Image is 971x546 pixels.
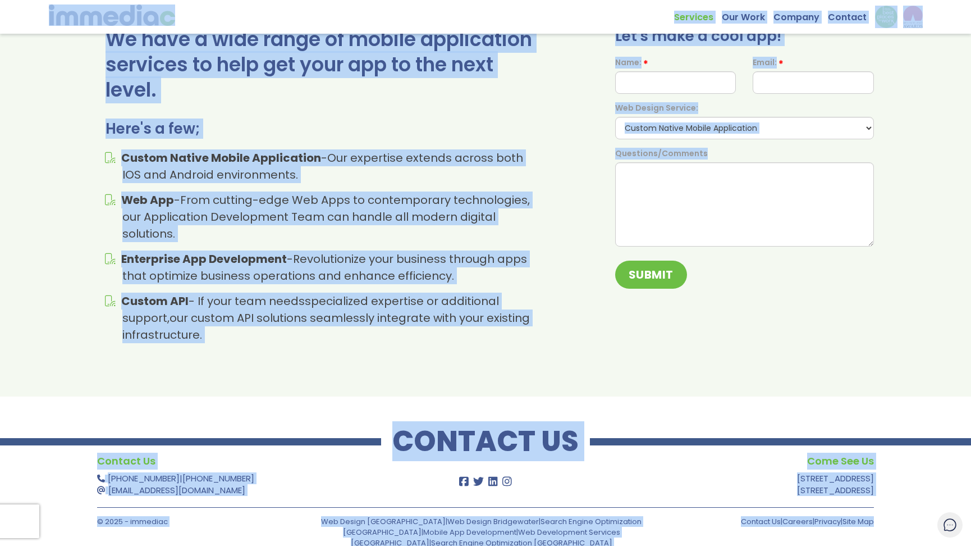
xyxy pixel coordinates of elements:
img: immediac [49,4,175,26]
strong: Custom API [121,293,189,309]
span: From cutting-edge Web Apps to contemporary technologies, our Application Development Team can han... [122,192,530,242]
a: Site Map [842,516,874,527]
a: Our Work [722,6,773,23]
label: Email: [753,57,777,69]
a: Web Design [GEOGRAPHIC_DATA] [321,516,446,527]
h4: Come See Us [558,453,874,470]
label: Name: [615,57,642,69]
p: © 2025 - immediac [97,516,283,527]
p: | | | [688,516,874,527]
span: Revolutionize your business through apps that optimize business operations and enhance efficiency. [122,251,527,284]
img: logo2_wea_nobg.webp [903,6,923,28]
strong: Enterprise App Development [121,251,287,267]
h2: CONTACT US [381,430,590,453]
span: specialized expertise or additional support [122,293,499,326]
li: - [122,251,542,284]
li: - If your team needs , . [122,293,542,343]
a: Contact [828,6,875,23]
h3: Here's a few; [106,120,542,139]
label: Web Design Service: [615,102,698,114]
a: [PHONE_NUMBER] [108,472,180,484]
a: Web Design Bridgewater [447,516,539,527]
h2: We have a wide range of mobile application services to help get your app to the next level. [106,27,542,103]
a: [STREET_ADDRESS][STREET_ADDRESS] [797,472,874,496]
a: Privacy [814,516,841,527]
input: SUBMIT [615,261,687,289]
a: Mobile App Development [423,527,516,538]
a: Company [773,6,828,23]
span: our custom API solutions seamlessly integrate with your existing infrastructure [122,310,530,343]
a: Contact Us [741,516,781,527]
img: Down [875,6,897,28]
strong: Web App [121,192,174,208]
p: | [97,472,413,496]
li: - [122,192,542,242]
a: [PHONE_NUMBER] [182,472,254,484]
a: Search Engine Optimization [GEOGRAPHIC_DATA] [343,516,642,538]
a: [EMAIL_ADDRESS][DOMAIN_NAME] [108,484,245,496]
a: Services [674,6,722,23]
h4: Contact Us [97,453,413,470]
h3: Let's make a cool app! [615,27,874,46]
label: Questions/Comments [615,148,708,160]
li: - . [122,149,542,183]
a: Careers [782,516,813,527]
strong: Custom Native Mobile Application [121,150,321,166]
span: Our expertise extends across both IOS and Android environments [122,150,523,183]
